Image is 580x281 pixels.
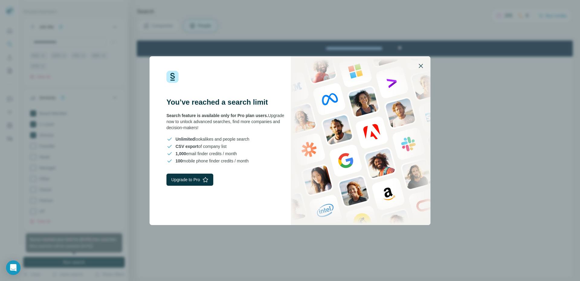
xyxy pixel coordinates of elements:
[166,113,268,118] span: Search feature is available only for Pro plan users.
[176,151,237,157] span: email finder credits / month
[176,151,186,156] span: 1,000
[176,136,249,142] span: lookalikes and people search
[176,137,195,142] span: Unlimited
[166,97,290,107] h3: You’ve reached a search limit
[166,113,290,131] div: Upgrade now to unlock advanced searches, find more companies and decision-makers!
[176,143,227,149] span: of company list
[291,56,430,225] img: Surfe Stock Photo - showing people and technologies
[6,260,21,275] div: Open Intercom Messenger
[176,158,182,163] span: 100
[176,158,249,164] span: mobile phone finder credits / month
[175,1,260,15] div: Upgrade plan for full access to Surfe
[166,174,213,186] button: Upgrade to Pro
[176,144,198,149] span: CSV export
[166,71,179,83] img: Surfe Logo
